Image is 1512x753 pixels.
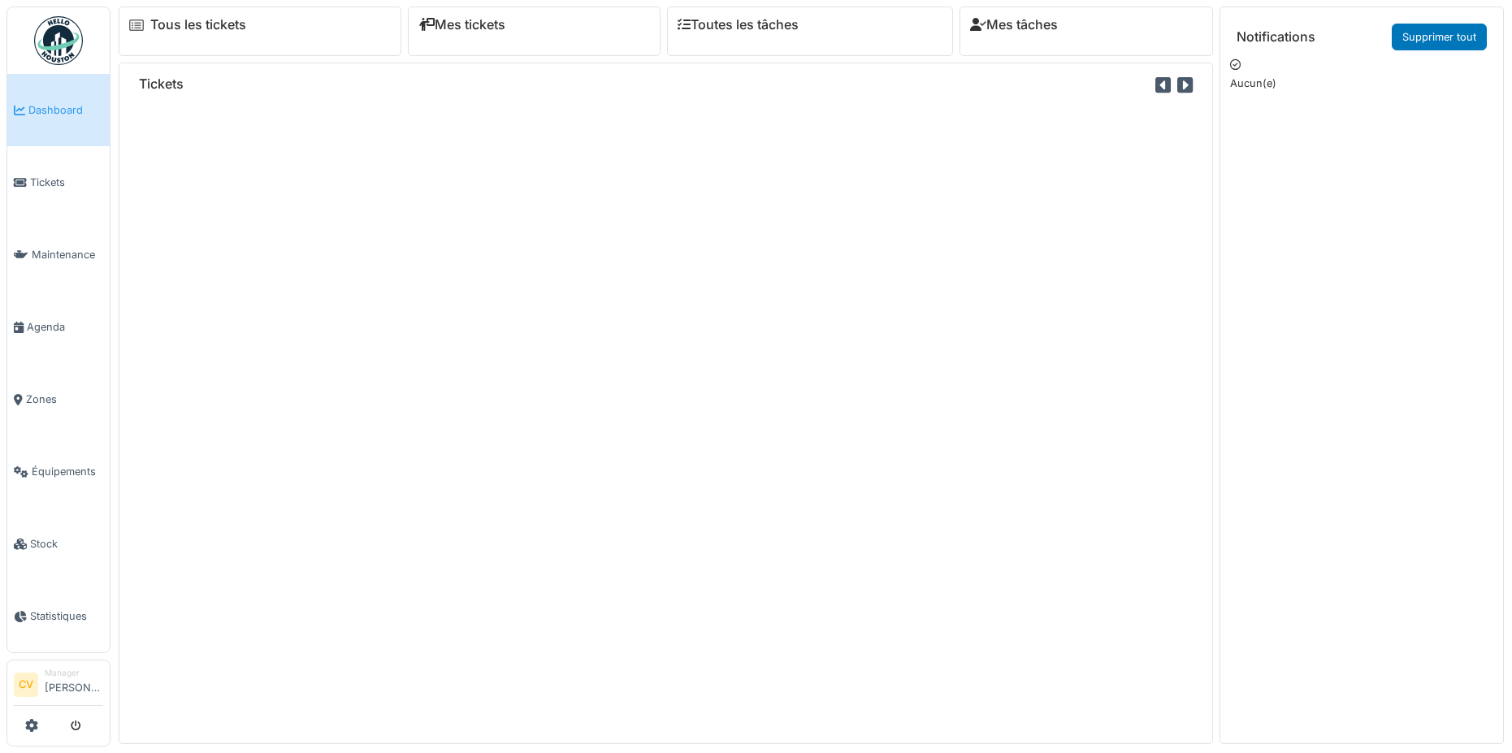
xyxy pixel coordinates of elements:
[45,667,103,702] li: [PERSON_NAME]
[7,74,110,146] a: Dashboard
[7,291,110,363] a: Agenda
[1237,29,1315,45] h6: Notifications
[32,247,103,262] span: Maintenance
[45,667,103,679] div: Manager
[7,580,110,652] a: Statistiques
[1392,24,1487,50] a: Supprimer tout
[7,146,110,219] a: Tickets
[30,536,103,552] span: Stock
[1230,76,1493,91] p: Aucun(e)
[418,17,505,32] a: Mes tickets
[7,219,110,291] a: Maintenance
[26,392,103,407] span: Zones
[7,435,110,508] a: Équipements
[970,17,1058,32] a: Mes tâches
[30,175,103,190] span: Tickets
[28,102,103,118] span: Dashboard
[14,667,103,706] a: CV Manager[PERSON_NAME]
[7,508,110,580] a: Stock
[14,673,38,697] li: CV
[139,76,184,92] h6: Tickets
[7,363,110,435] a: Zones
[678,17,799,32] a: Toutes les tâches
[32,464,103,479] span: Équipements
[30,608,103,624] span: Statistiques
[150,17,246,32] a: Tous les tickets
[27,319,103,335] span: Agenda
[34,16,83,65] img: Badge_color-CXgf-gQk.svg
